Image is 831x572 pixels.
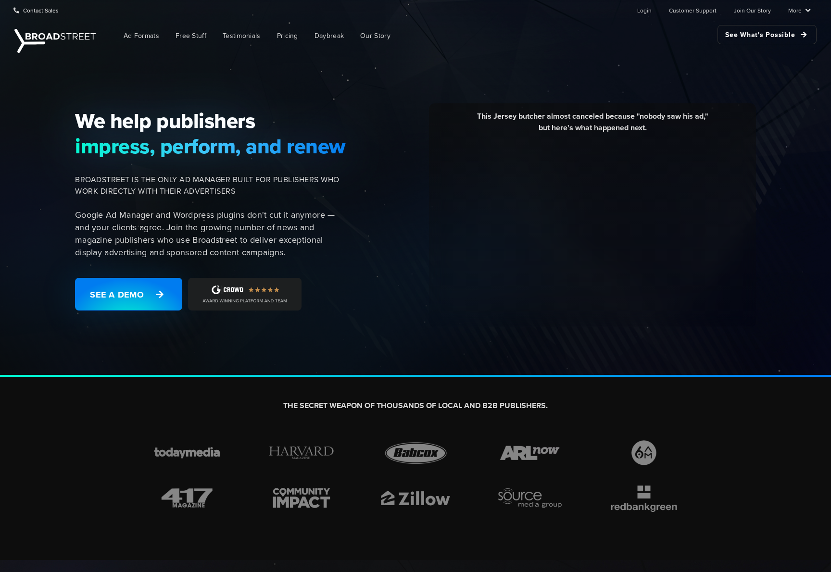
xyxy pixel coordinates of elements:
[75,278,182,311] a: See a Demo
[75,108,346,133] span: We help publishers
[277,31,298,41] span: Pricing
[262,438,341,468] img: brand-icon
[270,25,305,47] a: Pricing
[75,209,346,259] p: Google Ad Manager and Wordpress plugins don't cut it anymore — and your clients agree. Join the g...
[147,483,227,513] img: brand-icon
[176,31,206,41] span: Free Stuff
[124,31,159,41] span: Ad Formats
[718,25,817,44] a: See What's Possible
[13,0,59,20] a: Contact Sales
[315,31,344,41] span: Daybreak
[262,483,341,513] img: brand-icon
[101,20,817,51] nav: Main
[788,0,811,20] a: More
[116,25,166,47] a: Ad Formats
[147,438,227,468] img: brand-icon
[168,25,214,47] a: Free Stuff
[307,25,351,47] a: Daybreak
[734,0,771,20] a: Join Our Story
[490,483,570,513] img: brand-icon
[604,438,684,468] img: brand-icon
[75,134,346,159] span: impress, perform, and renew
[604,483,684,513] img: brand-icon
[669,0,717,20] a: Customer Support
[360,31,390,41] span: Our Story
[637,0,652,20] a: Login
[14,29,96,53] img: Broadstreet | The Ad Manager for Small Publishers
[147,401,684,411] h2: THE SECRET WEAPON OF THOUSANDS OF LOCAL AND B2B PUBLISHERS.
[376,483,455,513] img: brand-icon
[223,31,261,41] span: Testimonials
[353,25,398,47] a: Our Story
[436,111,749,141] div: This Jersey butcher almost canceled because "nobody saw his ad," but here's what happened next.
[215,25,268,47] a: Testimonials
[75,174,346,197] span: BROADSTREET IS THE ONLY AD MANAGER BUILT FOR PUBLISHERS WHO WORK DIRECTLY WITH THEIR ADVERTISERS
[490,438,570,468] img: brand-icon
[376,438,455,468] img: brand-icon
[436,141,749,316] iframe: YouTube video player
